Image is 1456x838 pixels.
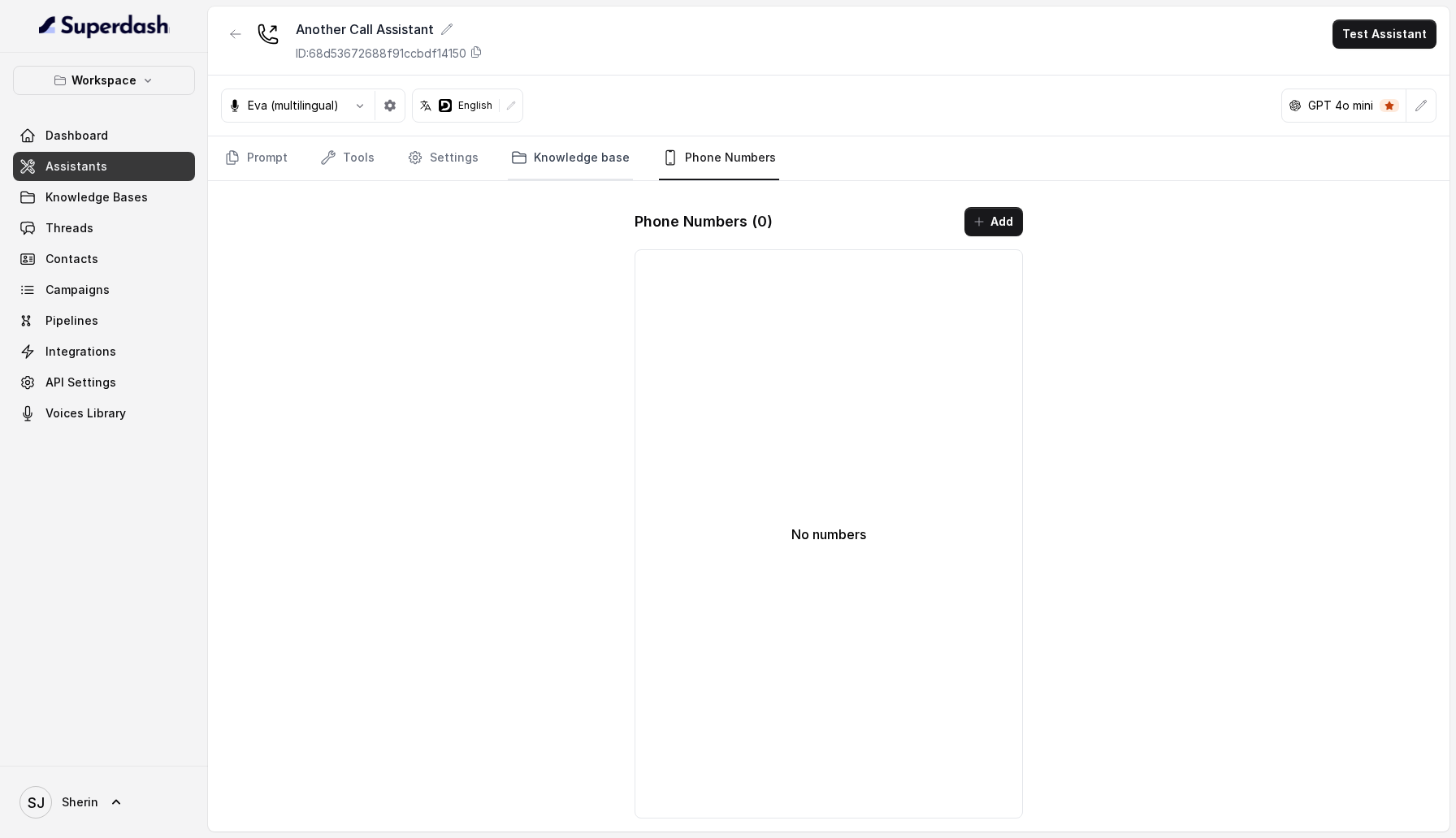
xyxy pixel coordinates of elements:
a: Sherin [13,780,195,825]
nav: Tabs [221,136,1436,180]
svg: openai logo [1289,99,1302,112]
a: Assistants [13,152,195,181]
span: Voices Library [45,405,126,421]
div: Another Call Assistant [296,19,483,39]
a: Campaigns [13,275,195,305]
p: No numbers [791,525,866,544]
button: Add [964,207,1023,236]
span: Sherin [62,794,98,810]
a: Threads [13,214,195,243]
a: Prompt [221,136,291,180]
button: Test Assistant [1332,19,1436,49]
a: Voices Library [13,399,195,428]
a: Contacts [13,244,195,274]
a: Dashboard [13,121,195,150]
h1: Phone Numbers ( 0 ) [635,209,773,235]
p: English [458,99,492,112]
span: Contacts [45,251,98,267]
span: API Settings [45,374,116,391]
button: Workspace [13,66,195,95]
a: Settings [404,136,482,180]
span: Knowledge Bases [45,189,148,205]
a: Knowledge Bases [13,183,195,212]
a: Tools [317,136,378,180]
a: Integrations [13,337,195,366]
span: Campaigns [45,282,110,298]
a: Pipelines [13,306,195,335]
p: Eva (multilingual) [248,97,339,114]
a: Phone Numbers [659,136,779,180]
a: Knowledge base [508,136,633,180]
span: Pipelines [45,313,98,329]
span: Threads [45,220,93,236]
span: Dashboard [45,127,108,144]
text: SJ [28,794,45,811]
p: Workspace [71,71,136,90]
span: Integrations [45,343,116,360]
img: light.svg [39,13,170,39]
p: ID: 68d53672688f91ccbdf14150 [296,45,466,62]
span: Assistants [45,158,107,175]
svg: deepgram logo [439,99,452,112]
a: API Settings [13,368,195,397]
p: GPT 4o mini [1308,97,1373,114]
